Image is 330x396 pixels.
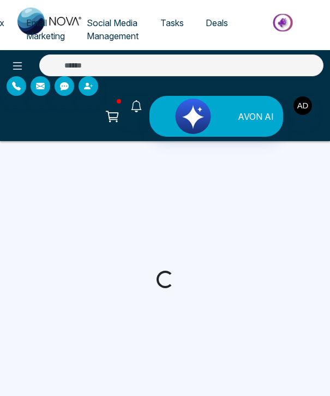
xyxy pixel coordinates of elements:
span: Email Marketing [26,17,65,41]
img: Nova CRM Logo [17,8,83,35]
span: AVON AI [238,110,274,123]
img: Lead Flow [152,99,234,134]
span: Social Media Management [87,17,139,41]
button: AVON AI [149,96,283,137]
img: Market-place.gif [244,10,323,35]
span: Tasks [160,17,184,28]
a: Social Media Management [76,13,149,46]
span: Deals [206,17,228,28]
img: User Avatar [293,96,312,115]
a: Tasks [149,13,195,33]
a: Email Marketing [15,13,76,46]
a: Deals [195,13,239,33]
